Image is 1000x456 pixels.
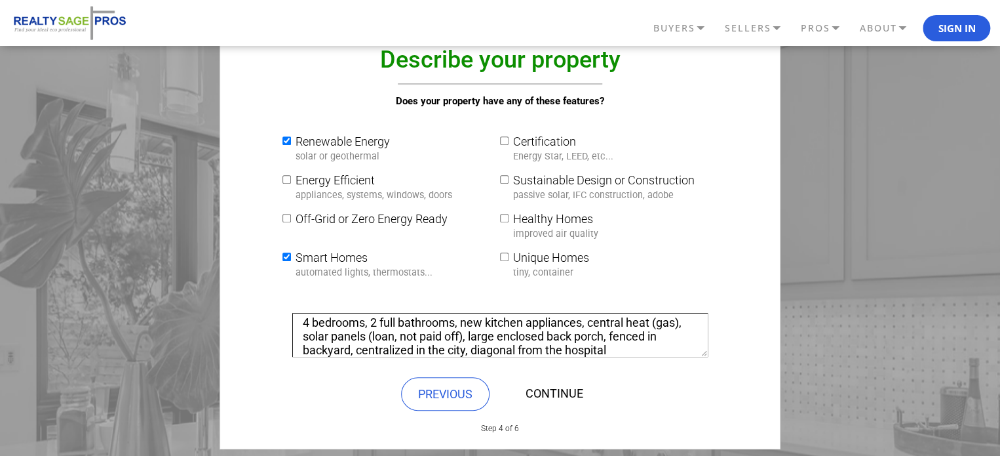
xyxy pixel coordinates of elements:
label: Smart Homes [296,251,493,280]
label: Unique Homes [513,251,711,280]
label: Energy Efficient [296,173,493,202]
label: Certification [513,135,711,163]
small: passive solar, IFC construction, adobe [513,190,674,201]
img: REALTY SAGE PROS [10,5,128,41]
label: Renewable Energy [296,135,493,163]
a: ABOUT [856,17,923,39]
p: Step 4 of 6 [210,417,790,433]
strong: Does your property have any of these features? [396,95,604,107]
a: CONTINUE [509,377,600,411]
a: SELLERS [721,17,797,39]
button: Sign In [923,15,990,41]
small: Energy Star, LEED, etc... [513,151,613,162]
label: Healthy Homes [513,212,711,241]
small: automated lights, thermostats... [296,267,433,278]
a: PROS [797,17,856,39]
a: BUYERS [649,17,721,39]
small: appliances, systems, windows, doors [296,190,452,201]
label: Sustainable Design or Construction [513,173,711,202]
label: Off-Grid or Zero Energy Ready [296,212,493,226]
small: solar or geothermal [296,151,379,162]
h1: Describe your property [243,46,757,73]
small: tiny, container [513,267,573,278]
a: PREVIOUS [401,377,490,411]
small: improved air quality [513,228,598,239]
